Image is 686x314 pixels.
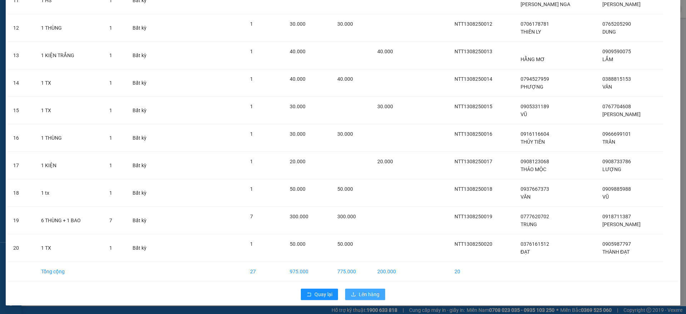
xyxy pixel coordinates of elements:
span: PHƯỢNG [521,84,543,90]
span: 0388815153 [602,76,631,82]
li: (c) 2017 [60,34,98,43]
td: 1 tx [35,179,104,207]
span: 0794527959 [521,76,549,82]
span: 1 [250,131,253,137]
span: NTT1308250014 [454,76,492,82]
span: 7 [109,218,112,223]
span: 1 [250,186,253,192]
img: logo.jpg [78,9,95,26]
span: LƯỢNG [602,166,621,172]
span: Quay lại [314,290,332,298]
span: 7 [250,214,253,219]
span: 1 [109,135,112,141]
b: [PERSON_NAME] [9,46,40,80]
span: 0908733786 [602,159,631,164]
span: 30.000 [377,104,393,109]
span: Lên hàng [359,290,379,298]
span: NTT1308250018 [454,186,492,192]
span: 0767704608 [602,104,631,109]
span: 0909590075 [602,49,631,54]
span: 0918711387 [602,214,631,219]
span: 1 [109,245,112,251]
span: 300.000 [290,214,308,219]
td: 18 [8,179,35,207]
span: 1 [109,25,112,31]
span: TRÂN [602,139,615,145]
span: LẮM [602,56,613,62]
span: 1 [250,21,253,27]
td: 775.000 [332,262,372,281]
span: 40.000 [290,49,305,54]
span: NTT1308250013 [454,49,492,54]
td: 1 TX [35,69,104,97]
span: VŨ [521,111,527,117]
span: 30.000 [337,21,353,27]
td: 27 [244,262,284,281]
span: 0706178781 [521,21,549,27]
span: 50.000 [290,186,305,192]
td: Bất kỳ [127,14,161,42]
button: uploadLên hàng [345,289,385,300]
span: rollback [307,292,312,298]
td: Bất kỳ [127,124,161,152]
span: HẰNG MƠ [521,56,545,62]
td: 20 [449,262,515,281]
span: 0765205290 [602,21,631,27]
span: NTT1308250016 [454,131,492,137]
span: 1 [250,241,253,247]
span: NTT1308250020 [454,241,492,247]
span: 1 [250,76,253,82]
span: NTT1308250015 [454,104,492,109]
td: Bất kỳ [127,97,161,124]
span: 20.000 [290,159,305,164]
span: 50.000 [337,241,353,247]
span: VĂN [521,194,531,200]
td: Bất kỳ [127,42,161,69]
td: 975.000 [284,262,332,281]
td: 17 [8,152,35,179]
span: 30.000 [290,21,305,27]
span: 1 [109,190,112,196]
td: Bất kỳ [127,179,161,207]
span: 1 [250,159,253,164]
span: THIÊN LY [521,29,541,35]
td: 19 [8,207,35,234]
td: 1 THÙNG [35,14,104,42]
button: rollbackQuay lại [301,289,338,300]
span: 1 [109,53,112,58]
span: 0908123068 [521,159,549,164]
span: VŨ [602,194,609,200]
span: 50.000 [290,241,305,247]
span: TRUNG [521,221,537,227]
span: 30.000 [290,104,305,109]
td: Bất kỳ [127,152,161,179]
span: 300.000 [337,214,356,219]
img: logo.jpg [9,9,45,45]
span: 50.000 [337,186,353,192]
td: Bất kỳ [127,207,161,234]
span: 30.000 [337,131,353,137]
td: 6 THÙNG + 1 BAO [35,207,104,234]
td: 1 KIỆN [35,152,104,179]
span: 40.000 [290,76,305,82]
span: 0376161512 [521,241,549,247]
span: 0966699101 [602,131,631,137]
td: Bất kỳ [127,234,161,262]
span: [PERSON_NAME] [602,111,641,117]
td: 200.000 [372,262,412,281]
span: [PERSON_NAME] NGA [521,1,570,7]
span: 0777620702 [521,214,549,219]
td: 12 [8,14,35,42]
span: THÀNH ĐẠT [602,249,630,255]
span: [PERSON_NAME] [602,1,641,7]
span: 0905987797 [602,241,631,247]
td: Tổng cộng [35,262,104,281]
span: NTT1308250012 [454,21,492,27]
td: 1 KIỆN TRẮNG [35,42,104,69]
span: 0937667373 [521,186,549,192]
span: upload [351,292,356,298]
span: 0905331189 [521,104,549,109]
span: 1 [250,104,253,109]
span: THỦY TIÊN [521,139,545,145]
td: 1 TX [35,97,104,124]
